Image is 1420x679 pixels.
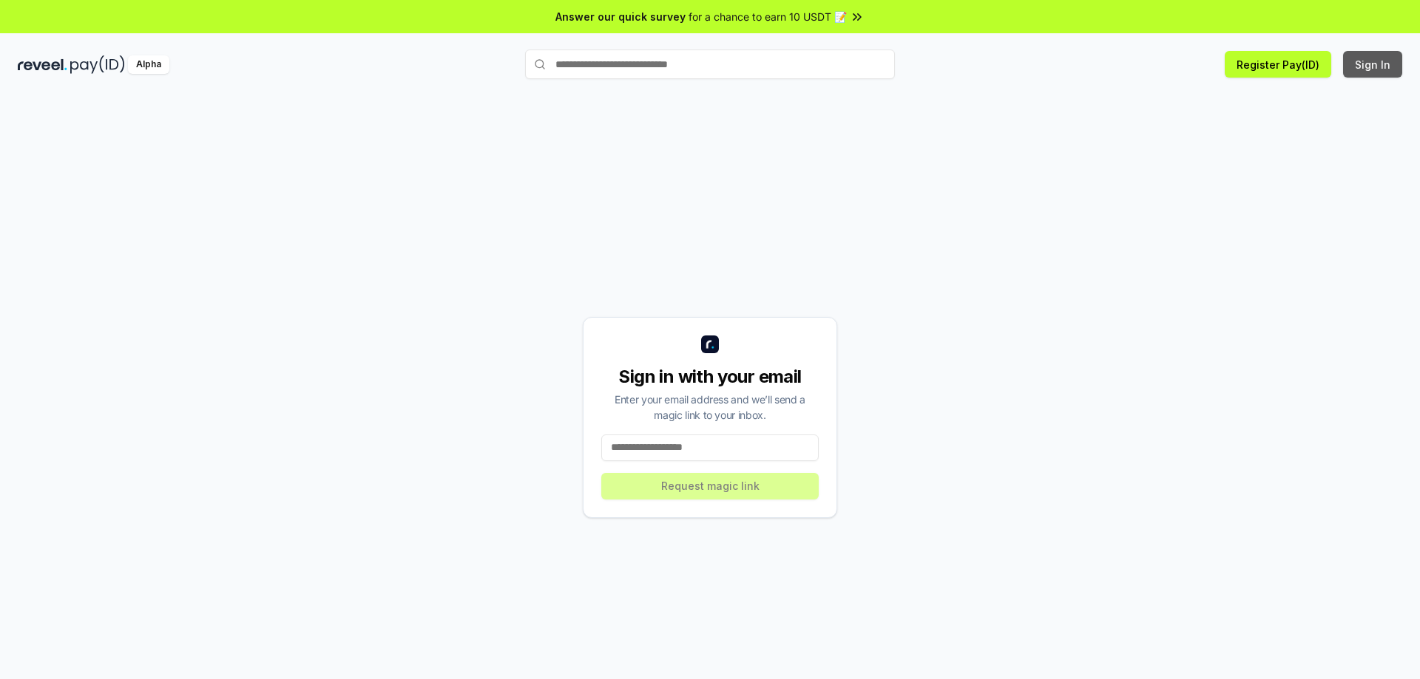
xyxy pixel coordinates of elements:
[1225,51,1331,78] button: Register Pay(ID)
[601,392,819,423] div: Enter your email address and we’ll send a magic link to your inbox.
[555,9,686,24] span: Answer our quick survey
[70,55,125,74] img: pay_id
[701,335,719,353] img: logo_small
[128,55,169,74] div: Alpha
[601,365,819,389] div: Sign in with your email
[689,9,847,24] span: for a chance to earn 10 USDT 📝
[18,55,67,74] img: reveel_dark
[1343,51,1402,78] button: Sign In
